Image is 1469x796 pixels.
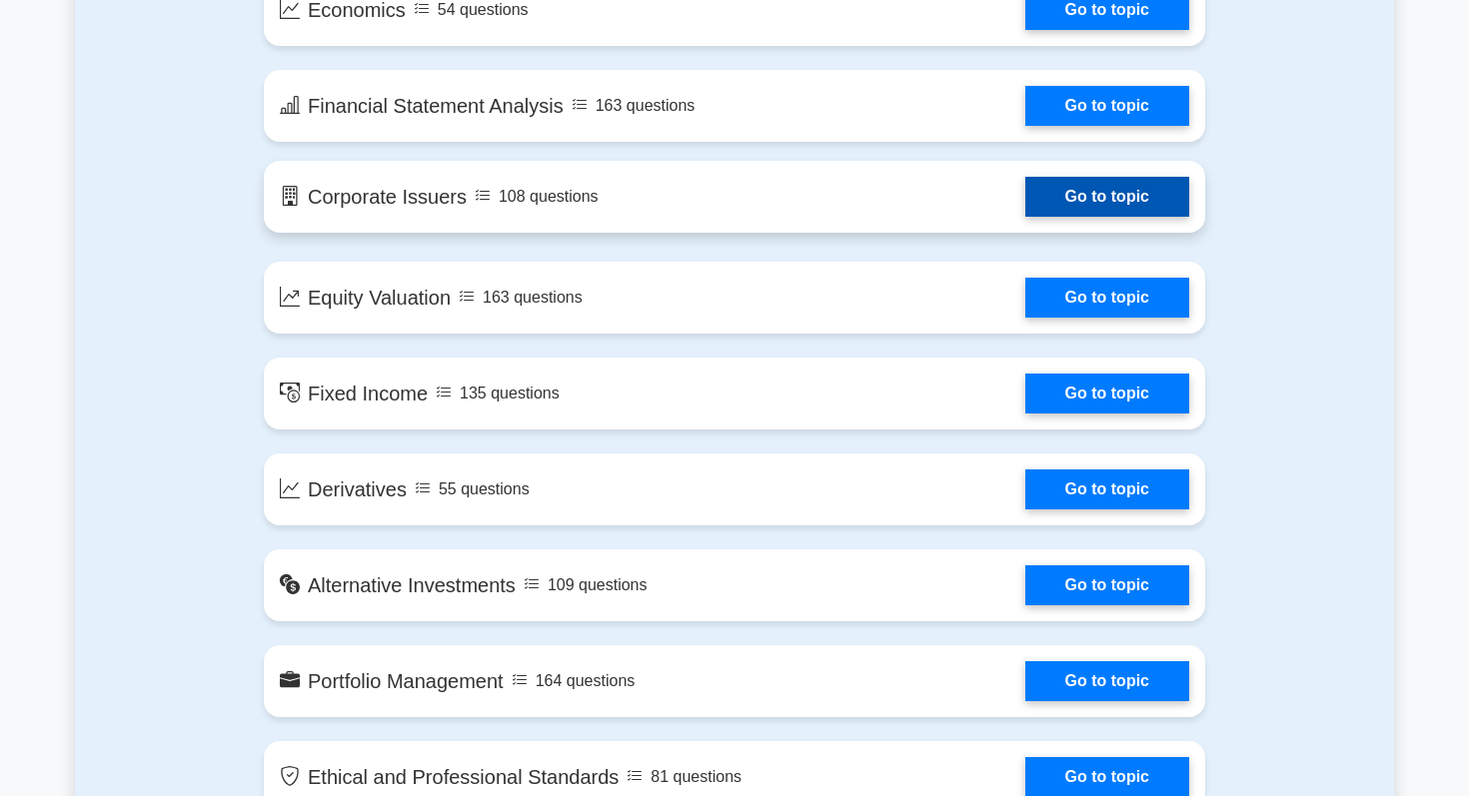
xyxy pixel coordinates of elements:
[1025,661,1189,701] a: Go to topic
[1025,86,1189,126] a: Go to topic
[1025,469,1189,509] a: Go to topic
[1025,565,1189,605] a: Go to topic
[1025,374,1189,413] a: Go to topic
[1025,177,1189,217] a: Go to topic
[1025,278,1189,318] a: Go to topic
